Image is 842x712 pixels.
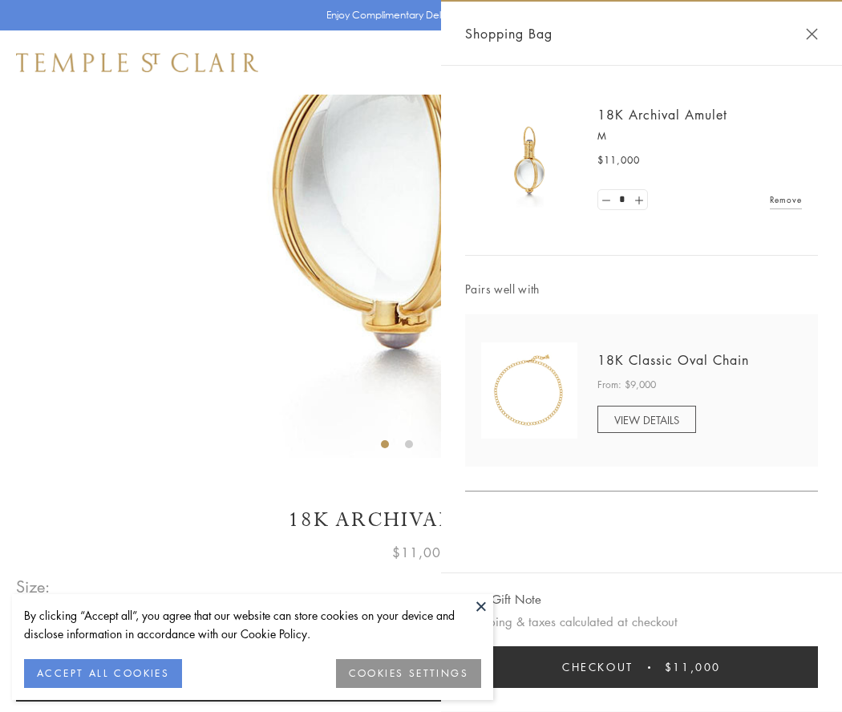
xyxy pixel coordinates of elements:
[465,646,818,688] button: Checkout $11,000
[770,191,802,208] a: Remove
[665,658,721,676] span: $11,000
[465,280,818,298] span: Pairs well with
[481,342,577,439] img: N88865-OV18
[326,7,508,23] p: Enjoy Complimentary Delivery & Returns
[597,377,656,393] span: From: $9,000
[465,589,541,609] button: Add Gift Note
[24,659,182,688] button: ACCEPT ALL COOKIES
[24,606,481,643] div: By clicking “Accept all”, you agree that our website can store cookies on your device and disclos...
[465,23,553,44] span: Shopping Bag
[614,412,679,427] span: VIEW DETAILS
[806,28,818,40] button: Close Shopping Bag
[336,659,481,688] button: COOKIES SETTINGS
[481,112,577,208] img: 18K Archival Amulet
[16,506,826,534] h1: 18K Archival Amulet
[16,53,258,72] img: Temple St. Clair
[597,351,749,369] a: 18K Classic Oval Chain
[597,128,802,144] p: M
[392,542,450,563] span: $11,000
[598,190,614,210] a: Set quantity to 0
[16,573,51,600] span: Size:
[597,152,640,168] span: $11,000
[597,106,727,123] a: 18K Archival Amulet
[597,406,696,433] a: VIEW DETAILS
[465,612,818,632] p: Shipping & taxes calculated at checkout
[562,658,634,676] span: Checkout
[630,190,646,210] a: Set quantity to 2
